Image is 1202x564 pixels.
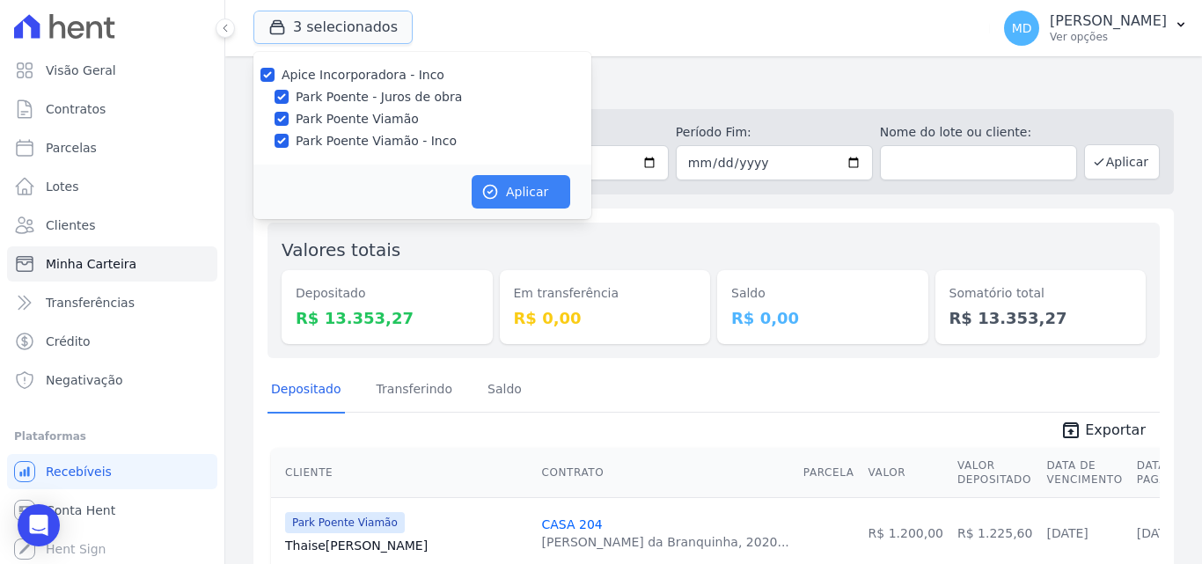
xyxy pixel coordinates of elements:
[7,53,217,88] a: Visão Geral
[46,502,115,519] span: Conta Hent
[1085,420,1146,441] span: Exportar
[7,324,217,359] a: Crédito
[46,371,123,389] span: Negativação
[731,284,914,303] dt: Saldo
[484,368,525,414] a: Saldo
[282,239,400,260] label: Valores totais
[1046,420,1160,444] a: unarchive Exportar
[285,512,405,533] span: Park Poente Viamão
[7,130,217,165] a: Parcelas
[46,62,116,79] span: Visão Geral
[7,208,217,243] a: Clientes
[861,448,950,498] th: Valor
[7,454,217,489] a: Recebíveis
[1050,12,1167,30] p: [PERSON_NAME]
[7,493,217,528] a: Conta Hent
[46,294,135,311] span: Transferências
[949,306,1132,330] dd: R$ 13.353,27
[534,448,795,498] th: Contrato
[676,123,873,142] label: Período Fim:
[514,284,697,303] dt: Em transferência
[46,463,112,480] span: Recebíveis
[1084,144,1160,179] button: Aplicar
[731,306,914,330] dd: R$ 0,00
[296,132,457,150] label: Park Poente Viamão - Inco
[541,533,788,551] div: [PERSON_NAME] da Branquinha, 2020...
[285,537,527,554] a: Thaise[PERSON_NAME]
[1012,22,1032,34] span: MD
[880,123,1077,142] label: Nome do lote ou cliente:
[541,517,602,531] a: CASA 204
[990,4,1202,53] button: MD [PERSON_NAME] Ver opções
[373,368,457,414] a: Transferindo
[18,504,60,546] div: Open Intercom Messenger
[296,88,462,106] label: Park Poente - Juros de obra
[1137,526,1178,540] a: [DATE]
[949,284,1132,303] dt: Somatório total
[46,178,79,195] span: Lotes
[14,426,210,447] div: Plataformas
[46,216,95,234] span: Clientes
[46,100,106,118] span: Contratos
[296,284,479,303] dt: Depositado
[1060,420,1081,441] i: unarchive
[46,139,97,157] span: Parcelas
[253,11,413,44] button: 3 selecionados
[46,255,136,273] span: Minha Carteira
[514,306,697,330] dd: R$ 0,00
[7,92,217,127] a: Contratos
[1039,448,1129,498] th: Data de Vencimento
[1050,30,1167,44] p: Ver opções
[950,448,1039,498] th: Valor Depositado
[46,333,91,350] span: Crédito
[296,110,419,128] label: Park Poente Viamão
[271,448,534,498] th: Cliente
[1046,526,1088,540] a: [DATE]
[7,363,217,398] a: Negativação
[7,169,217,204] a: Lotes
[282,68,444,82] label: Apice Incorporadora - Inco
[296,306,479,330] dd: R$ 13.353,27
[472,175,570,209] button: Aplicar
[253,70,1174,102] h2: Minha Carteira
[7,246,217,282] a: Minha Carteira
[7,285,217,320] a: Transferências
[796,448,861,498] th: Parcela
[268,368,345,414] a: Depositado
